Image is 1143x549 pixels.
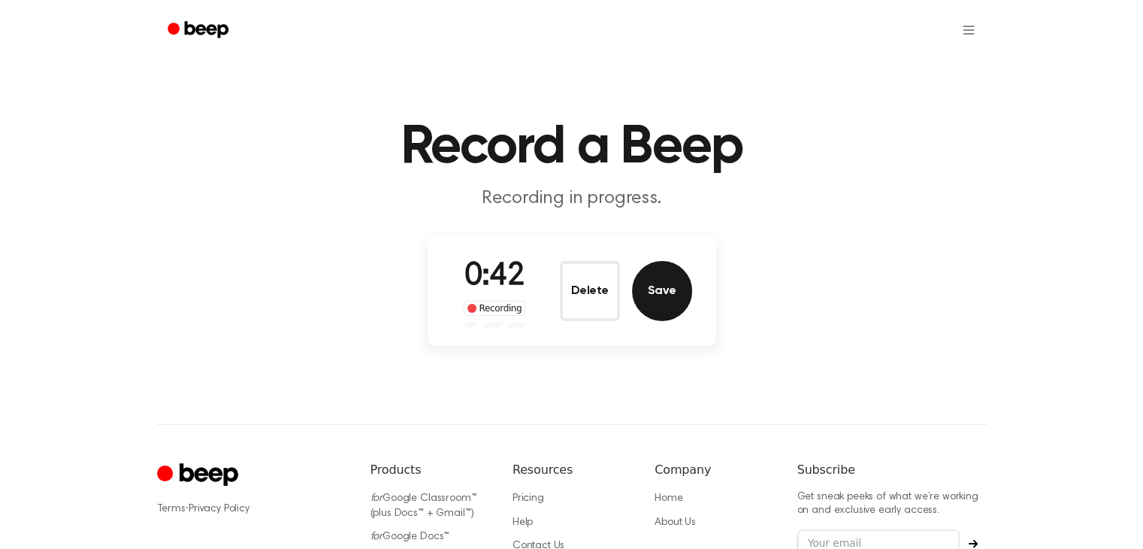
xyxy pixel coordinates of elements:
[513,461,630,479] h6: Resources
[370,532,383,542] i: for
[157,16,242,45] a: Beep
[960,539,987,548] button: Subscribe
[655,517,696,528] a: About Us
[560,261,620,321] button: Delete Audio Record
[797,491,987,517] p: Get sneak peeks of what we’re working on and exclusive early access.
[513,493,544,504] a: Pricing
[157,502,346,517] div: ·
[797,461,987,479] h6: Subscribe
[655,493,682,504] a: Home
[464,301,526,316] div: Recording
[370,493,383,504] i: for
[370,461,488,479] h6: Products
[632,261,692,321] button: Save Audio Record
[464,261,525,293] span: 0:42
[157,504,186,514] a: Terms
[283,187,860,211] p: Recording in progress.
[951,12,987,48] button: Open menu
[370,532,450,542] a: forGoogle Docs™
[157,461,242,490] a: Cruip
[370,493,477,519] a: forGoogle Classroom™ (plus Docs™ + Gmail™)
[655,461,773,479] h6: Company
[187,120,957,174] h1: Record a Beep
[189,504,249,514] a: Privacy Policy
[513,517,533,528] a: Help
